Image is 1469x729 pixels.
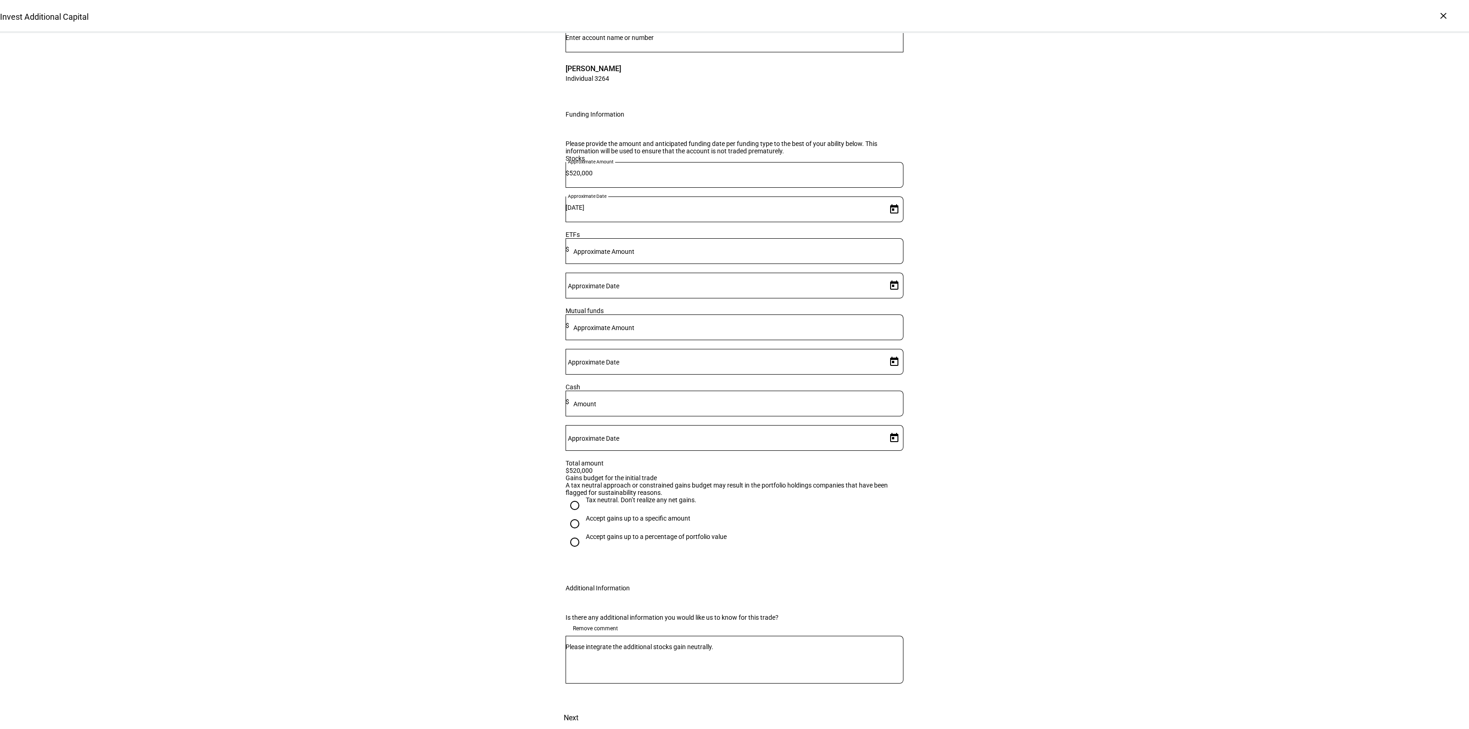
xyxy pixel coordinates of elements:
[564,707,578,729] span: Next
[566,169,569,177] span: $
[566,155,903,162] div: Stocks
[586,515,690,522] div: Accept gains up to a specific amount
[573,324,634,331] mat-label: Approximate Amount
[885,276,903,295] button: Open calendar
[586,533,727,540] div: Accept gains up to a percentage of portfolio value
[566,460,903,467] div: Total amount
[566,140,903,155] div: Please provide the amount and anticipated funding date per funding type to the best of your abili...
[568,359,619,366] mat-label: Approximate Date
[566,584,630,592] div: Additional Information
[568,159,614,164] mat-label: Approximate Amount
[566,467,903,474] div: $520,000
[566,34,903,41] input: Number
[551,707,591,729] button: Next
[566,322,569,329] span: $
[566,614,903,621] div: Is there any additional information you would like us to know for this trade?
[568,193,606,199] mat-label: Approximate Date
[566,111,624,118] div: Funding Information
[566,482,903,496] div: A tax neutral approach or constrained gains budget may result in the portfolio holdings companies...
[568,435,619,442] mat-label: Approximate Date
[566,231,903,238] div: ETFs
[566,307,903,314] div: Mutual funds
[586,496,696,504] div: Tax neutral. Don’t realize any net gains.
[566,63,621,74] span: [PERSON_NAME]
[566,74,621,83] span: Individual 3264
[566,474,903,482] div: Gains budget for the initial trade
[885,353,903,371] button: Open calendar
[566,398,569,405] span: $
[566,246,569,253] span: $
[885,429,903,447] button: Open calendar
[573,248,634,255] mat-label: Approximate Amount
[566,621,625,636] button: Remove comment
[885,200,903,219] button: Open calendar
[573,621,618,636] span: Remove comment
[1436,8,1451,23] div: ×
[568,282,619,290] mat-label: Approximate Date
[573,400,596,408] mat-label: Amount
[566,383,903,391] div: Cash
